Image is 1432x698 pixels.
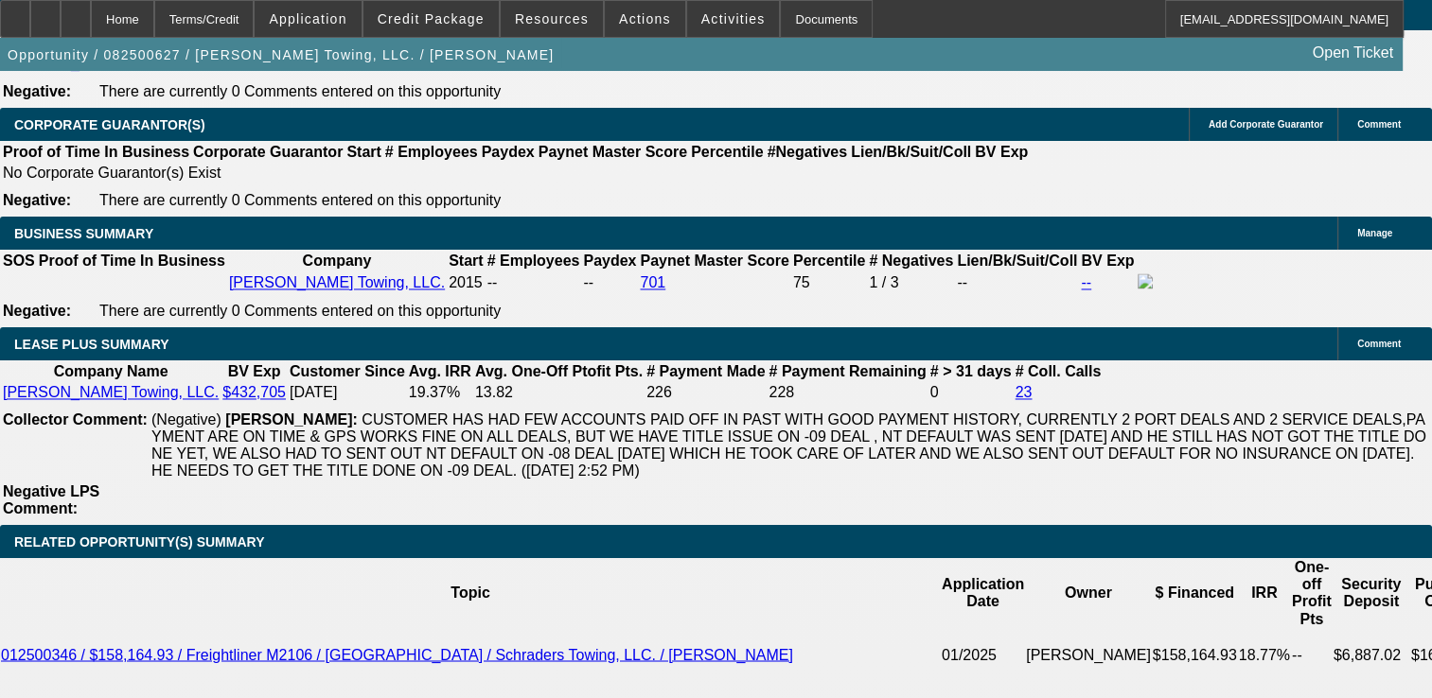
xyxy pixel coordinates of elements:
[14,117,205,132] span: CORPORATE GUARANTOR(S)
[1357,119,1401,130] span: Comment
[869,253,953,269] b: # Negatives
[151,411,1426,479] span: CUSTOMER HAS HAD FEW ACCOUNTS PAID OFF IN PAST WITH GOOD PAYMENT HISTORY, CURRENTLY 2 PORT DEALS ...
[449,253,483,269] b: Start
[193,144,343,160] b: Corporate Guarantor
[691,144,763,160] b: Percentile
[99,192,501,208] span: There are currently 0 Comments entered on this opportunity
[501,1,603,37] button: Resources
[1016,384,1033,400] a: 23
[2,143,190,162] th: Proof of Time In Business
[1081,253,1134,269] b: BV Exp
[482,144,535,160] b: Paydex
[346,144,380,160] b: Start
[38,252,226,270] th: Proof of Time In Business
[869,274,953,291] div: 1 / 3
[3,384,219,400] a: [PERSON_NAME] Towing, LLC.
[768,383,927,402] td: 228
[289,383,406,402] td: [DATE]
[646,363,765,379] b: # Payment Made
[378,11,485,26] span: Credit Package
[619,11,671,26] span: Actions
[269,11,346,26] span: Application
[448,272,484,293] td: 2015
[605,1,685,37] button: Actions
[1152,558,1238,628] th: $ Financed
[515,11,589,26] span: Resources
[1238,558,1291,628] th: IRR
[956,272,1078,293] td: --
[3,411,148,428] b: Collector Comment:
[583,253,636,269] b: Paydex
[687,1,780,37] button: Activities
[151,411,221,428] span: (Negative)
[1025,628,1152,681] td: [PERSON_NAME]
[385,144,478,160] b: # Employees
[14,337,169,352] span: LEASE PLUS SUMMARY
[8,47,554,62] span: Opportunity / 082500627 / [PERSON_NAME] Towing, LLC. / [PERSON_NAME]
[768,144,848,160] b: #Negatives
[539,144,687,160] b: Paynet Master Score
[255,1,361,37] button: Application
[851,144,971,160] b: Lien/Bk/Suit/Coll
[290,363,405,379] b: Customer Since
[3,192,71,208] b: Negative:
[1305,37,1401,69] a: Open Ticket
[1152,628,1238,681] td: $158,164.93
[363,1,499,37] button: Credit Package
[225,411,358,428] b: [PERSON_NAME]:
[640,253,788,269] b: Paynet Master Score
[3,83,71,99] b: Negative:
[957,253,1077,269] b: Lien/Bk/Suit/Coll
[1357,228,1392,238] span: Manage
[1238,628,1291,681] td: 18.77%
[1,646,793,662] a: 012500346 / $158,164.93 / Freightliner M2106 / [GEOGRAPHIC_DATA] / Schraders Towing, LLC. / [PERS...
[3,483,99,516] b: Negative LPS Comment:
[975,144,1028,160] b: BV Exp
[1291,628,1333,681] td: --
[474,383,644,402] td: 13.82
[487,274,498,290] span: --
[222,384,286,400] a: $432,705
[475,363,643,379] b: Avg. One-Off Ptofit Pts.
[408,383,472,402] td: 19.37%
[1209,119,1323,130] span: Add Corporate Guarantor
[929,383,1013,402] td: 0
[1291,558,1333,628] th: One-off Profit Pts
[930,363,1012,379] b: # > 31 days
[640,274,665,290] a: 701
[582,272,637,293] td: --
[99,303,501,319] span: There are currently 0 Comments entered on this opportunity
[228,363,281,379] b: BV Exp
[1025,558,1152,628] th: Owner
[3,303,71,319] b: Negative:
[1081,274,1091,290] a: --
[793,253,865,269] b: Percentile
[14,534,264,550] span: RELATED OPPORTUNITY(S) SUMMARY
[2,252,36,270] th: SOS
[99,83,501,99] span: There are currently 0 Comments entered on this opportunity
[1357,339,1401,349] span: Comment
[409,363,471,379] b: Avg. IRR
[1333,628,1410,681] td: $6,887.02
[1138,273,1153,288] img: facebook-icon.png
[793,274,865,291] div: 75
[487,253,580,269] b: # Employees
[2,164,1036,183] td: No Corporate Guarantor(s) Exist
[1016,363,1102,379] b: # Coll. Calls
[229,274,445,290] a: [PERSON_NAME] Towing, LLC.
[14,226,153,241] span: BUSINESS SUMMARY
[941,628,1025,681] td: 01/2025
[941,558,1025,628] th: Application Date
[303,253,372,269] b: Company
[645,383,766,402] td: 226
[701,11,766,26] span: Activities
[769,363,926,379] b: # Payment Remaining
[54,363,168,379] b: Company Name
[1333,558,1410,628] th: Security Deposit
